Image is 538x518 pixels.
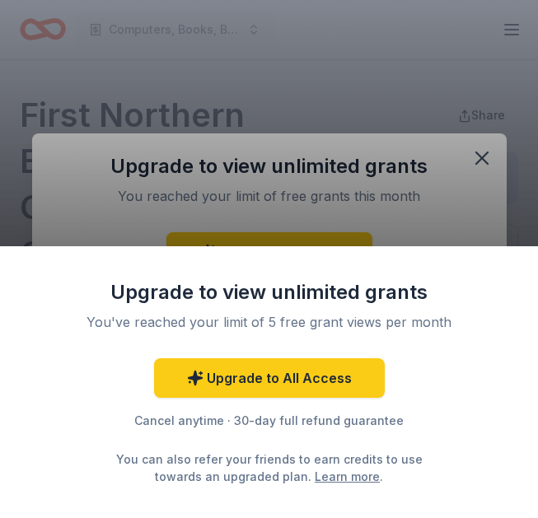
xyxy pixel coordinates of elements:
a: Learn more [315,468,380,485]
div: Cancel anytime · 30-day full refund guarantee [55,411,484,431]
a: Upgrade to All Access [154,358,385,398]
div: You can also refer your friends to earn credits to use towards an upgraded plan. . [101,450,437,485]
div: You've reached your limit of 5 free grant views per month [75,312,464,332]
div: Upgrade to view unlimited grants [55,279,484,306]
